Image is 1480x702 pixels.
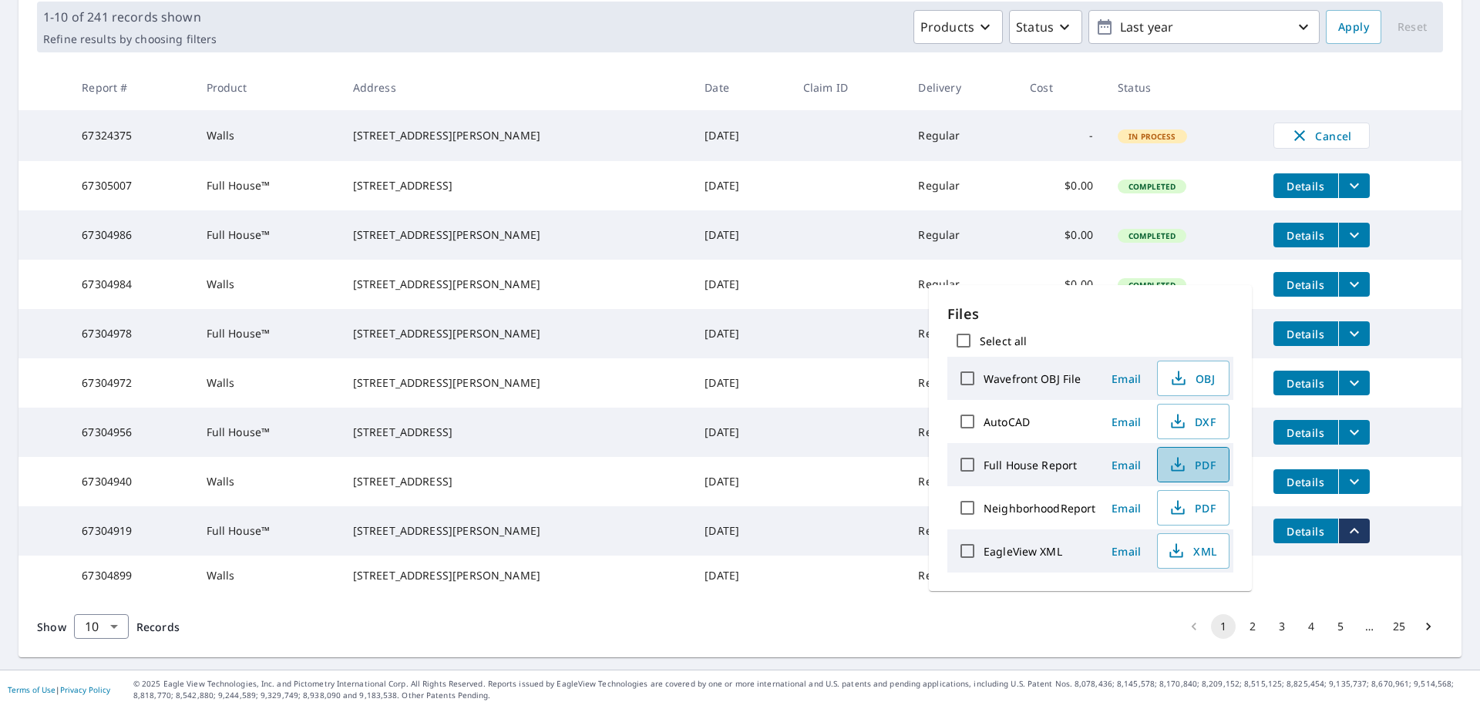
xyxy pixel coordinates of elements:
[194,65,341,110] th: Product
[920,18,974,36] p: Products
[1326,10,1381,44] button: Apply
[1338,519,1370,543] button: filesDropdownBtn-67304919
[8,684,55,695] a: Terms of Use
[1179,614,1443,639] nav: pagination navigation
[1283,475,1329,489] span: Details
[1009,10,1082,44] button: Status
[692,358,791,408] td: [DATE]
[69,408,193,457] td: 67304956
[1157,490,1229,526] button: PDF
[69,358,193,408] td: 67304972
[906,457,1017,506] td: Regular
[1211,614,1236,639] button: page 1
[1273,469,1338,494] button: detailsBtn-67304940
[43,32,217,46] p: Refine results by choosing filters
[1017,161,1105,210] td: $0.00
[1088,10,1320,44] button: Last year
[692,506,791,556] td: [DATE]
[1338,469,1370,494] button: filesDropdownBtn-67304940
[1273,223,1338,247] button: detailsBtn-67304986
[1105,65,1260,110] th: Status
[1157,533,1229,569] button: XML
[69,161,193,210] td: 67305007
[1273,123,1370,149] button: Cancel
[1017,65,1105,110] th: Cost
[791,65,906,110] th: Claim ID
[341,65,693,110] th: Address
[194,457,341,506] td: Walls
[1283,376,1329,391] span: Details
[906,210,1017,260] td: Regular
[1167,369,1216,388] span: OBJ
[1167,455,1216,474] span: PDF
[1240,614,1265,639] button: Go to page 2
[194,506,341,556] td: Full House™
[353,178,681,193] div: [STREET_ADDRESS]
[1338,420,1370,445] button: filesDropdownBtn-67304956
[906,309,1017,358] td: Regular
[1283,277,1329,292] span: Details
[1157,361,1229,396] button: OBJ
[1338,321,1370,346] button: filesDropdownBtn-67304978
[1017,210,1105,260] td: $0.00
[1016,18,1054,36] p: Status
[906,260,1017,309] td: Regular
[1270,614,1294,639] button: Go to page 3
[1102,496,1151,520] button: Email
[1338,371,1370,395] button: filesDropdownBtn-67304972
[1273,420,1338,445] button: detailsBtn-67304956
[136,620,180,634] span: Records
[1273,321,1338,346] button: detailsBtn-67304978
[906,556,1017,596] td: Regular
[353,326,681,341] div: [STREET_ADDRESS][PERSON_NAME]
[692,408,791,457] td: [DATE]
[1273,371,1338,395] button: detailsBtn-67304972
[37,620,66,634] span: Show
[906,110,1017,161] td: Regular
[133,678,1472,701] p: © 2025 Eagle View Technologies, Inc. and Pictometry International Corp. All Rights Reserved. Repo...
[1102,453,1151,477] button: Email
[984,501,1095,516] label: NeighborhoodReport
[947,304,1233,324] p: Files
[913,10,1003,44] button: Products
[1273,173,1338,198] button: detailsBtn-67305007
[8,685,110,694] p: |
[1167,499,1216,517] span: PDF
[1119,131,1186,142] span: In Process
[984,371,1081,386] label: Wavefront OBJ File
[1102,410,1151,434] button: Email
[194,358,341,408] td: Walls
[353,425,681,440] div: [STREET_ADDRESS]
[69,110,193,161] td: 67324375
[1273,519,1338,543] button: detailsBtn-67304919
[353,227,681,243] div: [STREET_ADDRESS][PERSON_NAME]
[1017,110,1105,161] td: -
[1338,272,1370,297] button: filesDropdownBtn-67304984
[906,358,1017,408] td: Regular
[1338,18,1369,37] span: Apply
[69,210,193,260] td: 67304986
[1283,425,1329,440] span: Details
[1017,260,1105,309] td: $0.00
[1283,327,1329,341] span: Details
[980,334,1027,348] label: Select all
[984,458,1077,472] label: Full House Report
[1273,272,1338,297] button: detailsBtn-67304984
[1102,367,1151,391] button: Email
[1119,230,1185,241] span: Completed
[1119,280,1185,291] span: Completed
[692,309,791,358] td: [DATE]
[1338,223,1370,247] button: filesDropdownBtn-67304986
[1283,228,1329,243] span: Details
[906,161,1017,210] td: Regular
[692,210,791,260] td: [DATE]
[692,260,791,309] td: [DATE]
[1299,614,1324,639] button: Go to page 4
[1283,524,1329,539] span: Details
[1108,544,1145,559] span: Email
[194,260,341,309] td: Walls
[1108,415,1145,429] span: Email
[906,506,1017,556] td: Regular
[194,556,341,596] td: Walls
[1283,179,1329,193] span: Details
